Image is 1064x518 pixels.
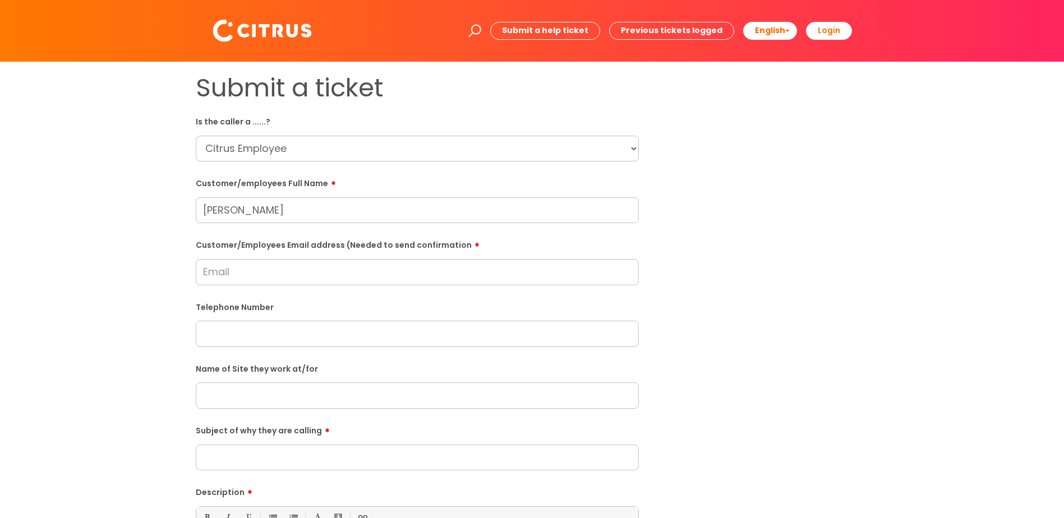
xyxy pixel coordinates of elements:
label: Name of Site they work at/for [196,362,639,374]
input: Email [196,259,639,285]
span: English [755,25,785,36]
b: Login [818,25,840,36]
label: Customer/employees Full Name [196,175,639,188]
a: Login [806,22,852,39]
a: Previous tickets logged [609,22,734,39]
label: Customer/Employees Email address (Needed to send confirmation [196,237,639,250]
label: Is the caller a ......? [196,115,639,127]
label: Subject of why they are calling [196,422,639,436]
a: Submit a help ticket [490,22,600,39]
h1: Submit a ticket [196,73,639,103]
label: Telephone Number [196,300,639,312]
label: Description [196,484,639,497]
